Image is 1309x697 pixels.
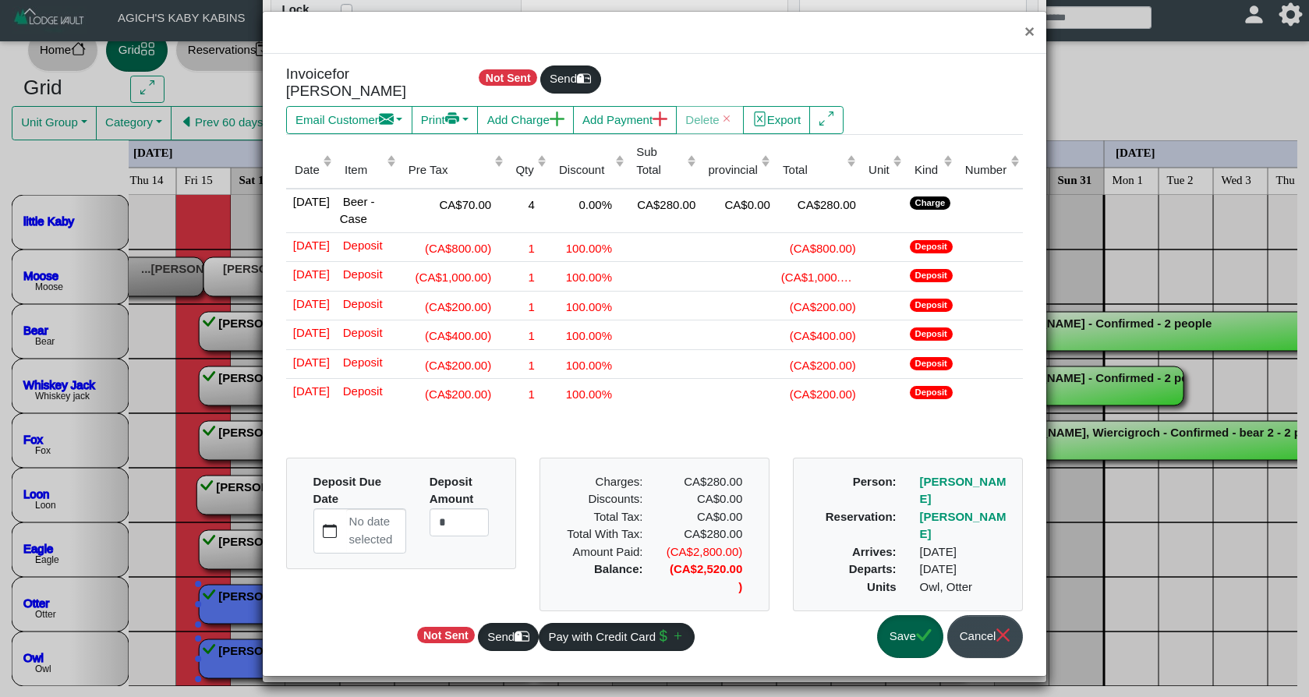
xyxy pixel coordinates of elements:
div: 1 [511,295,547,317]
span: Deposit [340,294,383,310]
div: CA$280.00 [778,193,856,214]
div: CA$70.00 [404,193,504,214]
svg: plus lg [550,111,564,126]
svg: arrows angle expand [819,111,834,126]
div: (CA$200.00) [404,295,504,317]
div: (CA$200.00) [778,354,856,375]
button: Printprinter fill [412,106,479,134]
div: 1 [511,324,547,345]
button: Sendmailbox2 [540,65,601,94]
div: 1 [511,383,547,404]
div: Owl, Otter [908,578,1020,596]
b: Balance: [594,562,643,575]
span: [DATE] [290,323,330,339]
button: Pay with Credit Cardcurrency dollarplus [539,623,695,651]
button: arrows angle expand [809,106,843,134]
svg: plus lg [653,111,667,126]
div: Charges: [555,473,655,491]
div: Unit [869,161,890,179]
div: Sub Total [636,143,683,179]
button: Email Customerenvelope fill [286,106,412,134]
div: Total [783,161,844,179]
span: Deposit [340,264,383,281]
button: calendar [314,509,346,553]
svg: plus [670,628,685,643]
div: Total With Tax: [555,525,655,543]
div: 100.00% [554,295,624,317]
svg: envelope fill [379,111,394,126]
div: 100.00% [554,237,624,258]
button: Deletex [676,106,744,134]
div: (CA$200.00) [778,295,856,317]
div: 100.00% [554,324,624,345]
div: Discounts: [555,490,655,508]
div: CA$0.00 [654,490,754,508]
button: file excelExport [743,106,811,134]
b: Units [867,580,897,593]
button: Sendmailbox2 [478,623,539,651]
div: (CA$400.00) [404,324,504,345]
span: Not Sent [417,627,476,643]
span: [DATE] [290,264,330,281]
span: Deposit [340,381,383,398]
div: [DATE] [908,543,1020,561]
svg: mailbox2 [515,628,529,643]
span: for [PERSON_NAME] [286,65,406,100]
span: CA$280.00 [684,475,742,488]
svg: check [916,628,931,642]
div: 100.00% [554,266,624,287]
div: 1 [511,237,547,258]
div: (CA$200.00) [404,354,504,375]
svg: calendar [323,524,338,539]
svg: x [996,628,1010,642]
b: Reservation: [826,510,897,523]
div: Date [295,161,320,179]
div: (CA$200.00) [778,383,856,404]
div: Kind [915,161,940,179]
div: Pre Tax [409,161,490,179]
div: Amount Paid: [555,543,655,561]
div: CA$0.00 [666,508,742,526]
span: Beer - Case [340,192,375,226]
h5: Invoice [286,65,453,101]
b: Arrives: [852,545,897,558]
span: [DATE] [290,381,330,398]
div: CA$280.00 [654,525,754,543]
span: [DATE] [290,192,330,208]
b: (CA$2,520.00) [670,562,742,593]
b: Deposit Due Date [313,475,382,506]
div: (CA$2,800.00) [654,543,754,561]
a: [PERSON_NAME] [920,475,1007,506]
div: (CA$1,000.00) [404,266,504,287]
span: [DATE] [290,294,330,310]
svg: mailbox2 [577,71,592,86]
div: provincial [708,161,757,179]
svg: file excel [752,111,767,126]
span: [DATE] [290,235,330,252]
div: (CA$200.00) [404,383,504,404]
span: Deposit [340,352,383,369]
div: Discount [559,161,611,179]
div: Number [965,161,1007,179]
button: Add Paymentplus lg [573,106,677,134]
div: 100.00% [554,383,624,404]
div: (CA$800.00) [778,237,856,258]
button: Savecheck [877,615,943,658]
svg: printer fill [445,111,460,126]
div: CA$280.00 [632,193,695,214]
label: No date selected [346,509,405,553]
span: Deposit [340,235,383,252]
span: [DATE] [290,352,330,369]
div: 1 [511,354,547,375]
div: Qty [515,161,533,179]
svg: currency dollar [656,628,670,643]
div: Item [345,161,384,179]
div: 4 [511,193,547,214]
b: Deposit Amount [430,475,474,506]
button: Cancelx [947,615,1023,658]
button: Close [1013,12,1046,53]
div: 0.00% [554,193,624,214]
b: Departs: [849,562,897,575]
span: Not Sent [479,69,537,86]
div: Total Tax: [555,508,655,526]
